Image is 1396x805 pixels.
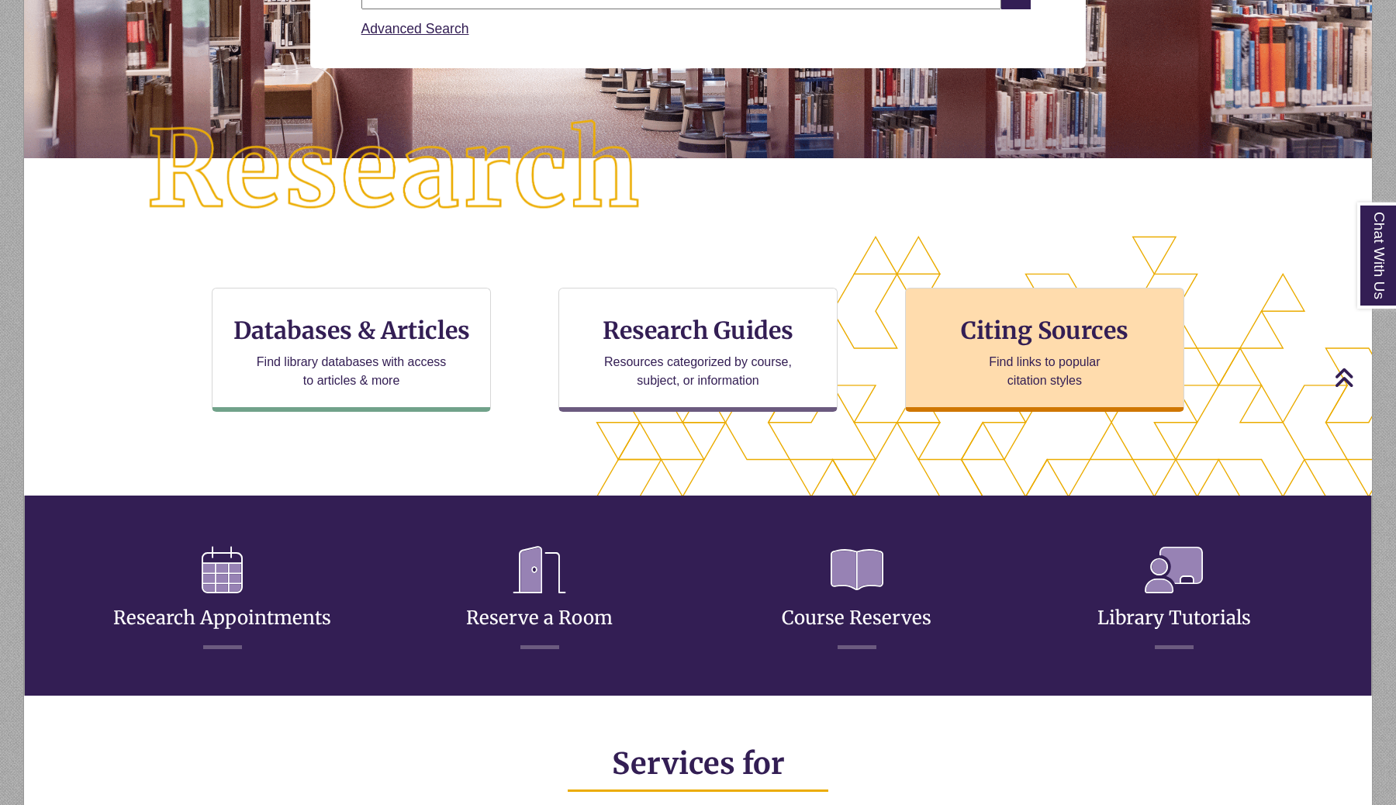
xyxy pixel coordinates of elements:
a: Citing Sources Find links to popular citation styles [905,288,1184,412]
h3: Citing Sources [950,316,1139,345]
p: Find library databases with access to articles & more [251,353,453,390]
a: Research Appointments [113,568,331,630]
h3: Research Guides [572,316,824,345]
span: Services for [612,745,785,782]
a: Back to Top [1334,367,1392,388]
a: Advanced Search [361,21,469,36]
a: Library Tutorials [1097,568,1251,630]
a: Research Guides Resources categorized by course, subject, or information [558,288,838,412]
a: Databases & Articles Find library databases with access to articles & more [212,288,491,412]
a: Reserve a Room [466,568,613,630]
p: Resources categorized by course, subject, or information [597,353,800,390]
a: Course Reserves [782,568,931,630]
img: Research [92,65,698,276]
h3: Databases & Articles [225,316,478,345]
p: Find links to popular citation styles [969,353,1120,390]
